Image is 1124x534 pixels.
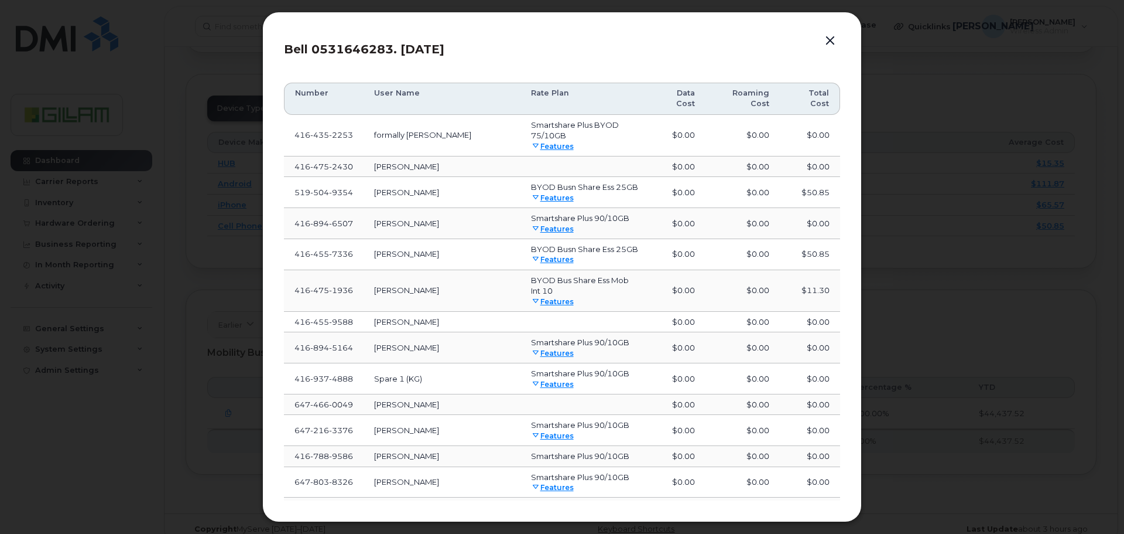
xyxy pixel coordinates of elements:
td: $0.00 [649,415,705,446]
td: $0.00 [705,363,780,394]
a: Features [531,431,574,440]
div: Smartshare Plus 90/10GB [531,420,638,431]
span: 937 [310,374,329,383]
span: 4888 [329,374,353,383]
td: $0.00 [780,446,840,467]
a: Features [531,380,574,389]
td: $0.00 [705,446,780,467]
span: 3376 [329,426,353,435]
span: 216 [310,426,329,435]
span: 647 [294,426,353,435]
span: 416 [294,374,353,383]
span: 416 [294,451,353,461]
span: 9586 [329,451,353,461]
td: $0.00 [705,394,780,416]
td: $0.00 [649,394,705,416]
td: $0.00 [780,394,840,416]
td: $0.00 [705,415,780,446]
span: 466 [310,400,329,409]
td: [PERSON_NAME] [364,394,520,416]
td: $0.00 [649,446,705,467]
span: 0049 [329,400,353,409]
td: [PERSON_NAME] [364,415,520,446]
td: Spare 1 (KG) [364,363,520,394]
span: 788 [310,451,329,461]
div: Smartshare Plus 90/10GB [531,368,638,379]
td: $0.00 [780,415,840,446]
span: 647 [294,400,353,409]
td: [PERSON_NAME] [364,446,520,467]
td: $0.00 [780,363,840,394]
div: Smartshare Plus 90/10GB [531,451,638,462]
td: $0.00 [649,363,705,394]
